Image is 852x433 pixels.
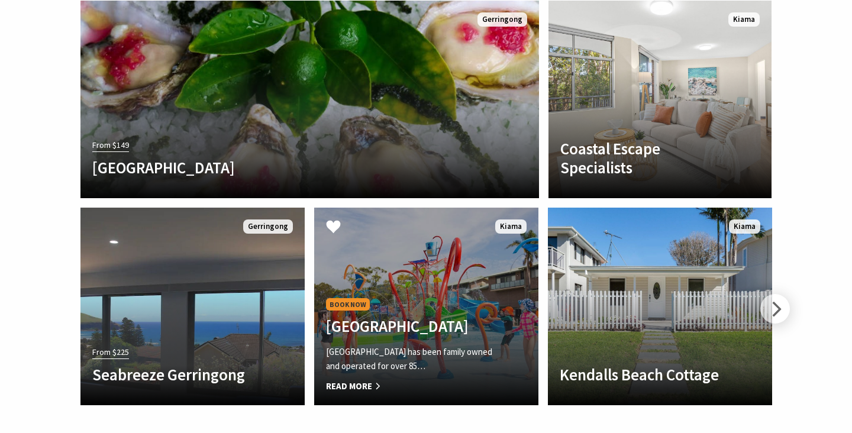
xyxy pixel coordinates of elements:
[548,208,772,405] a: Another Image Used Kendalls Beach Cottage Kiama
[326,316,493,335] h4: [GEOGRAPHIC_DATA]
[92,158,459,177] h4: [GEOGRAPHIC_DATA]
[92,365,259,384] h4: Seabreeze Gerringong
[80,1,539,198] a: From $149 [GEOGRAPHIC_DATA] Gerringong
[477,12,527,27] span: Gerringong
[495,219,527,234] span: Kiama
[243,219,293,234] span: Gerringong
[92,345,129,359] span: From $225
[314,208,353,248] button: Click to Favourite BIG4 Easts Beach Holiday Park
[560,139,726,177] h4: Coastal Escape Specialists
[560,365,727,384] h4: Kendalls Beach Cottage
[729,219,760,234] span: Kiama
[326,379,493,393] span: Read More
[80,208,305,405] a: From $225 Seabreeze Gerringong Gerringong
[728,12,760,27] span: Kiama
[326,298,370,311] span: Book Now
[326,345,493,373] p: [GEOGRAPHIC_DATA] has been family owned and operated for over 85…
[548,1,772,198] a: Another Image Used Coastal Escape Specialists Kiama
[92,138,129,152] span: From $149
[314,208,538,405] a: Book Now [GEOGRAPHIC_DATA] [GEOGRAPHIC_DATA] has been family owned and operated for over 85… Read...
